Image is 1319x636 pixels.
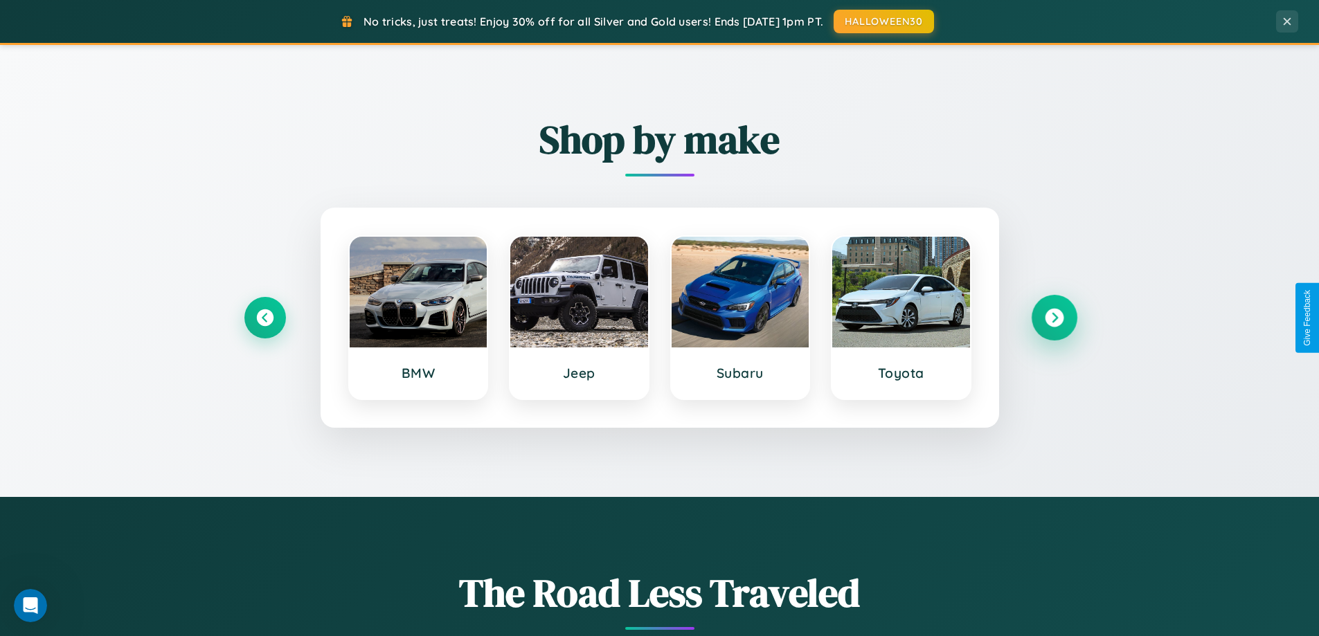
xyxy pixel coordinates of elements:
h2: Shop by make [244,113,1075,166]
span: No tricks, just treats! Enjoy 30% off for all Silver and Gold users! Ends [DATE] 1pm PT. [364,15,823,28]
h1: The Road Less Traveled [244,566,1075,619]
div: Give Feedback [1302,290,1312,346]
h3: Jeep [524,365,634,381]
iframe: Intercom live chat [14,589,47,622]
button: HALLOWEEN30 [834,10,934,33]
h3: BMW [364,365,474,381]
h3: Subaru [685,365,796,381]
h3: Toyota [846,365,956,381]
